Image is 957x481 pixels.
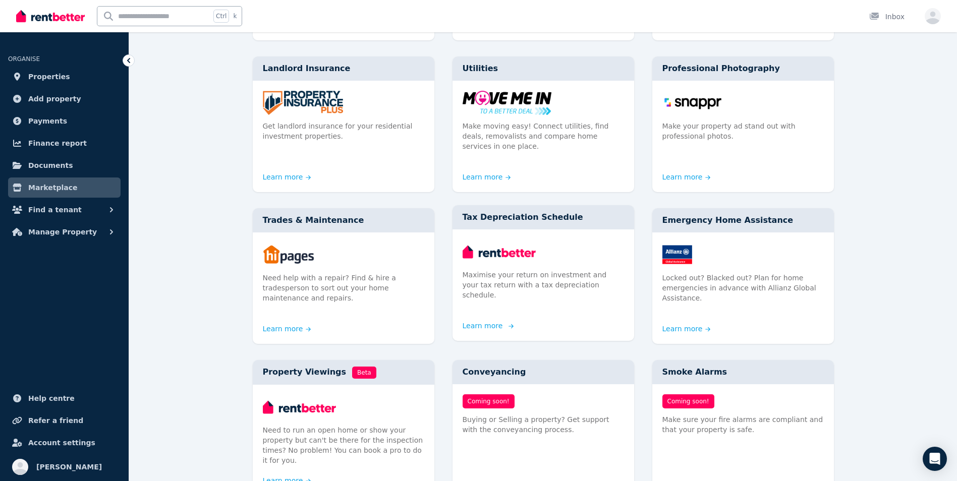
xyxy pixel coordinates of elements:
[36,461,102,473] span: [PERSON_NAME]
[662,273,824,303] p: Locked out? Blacked out? Plan for home emergencies in advance with Allianz Global Assistance.
[453,56,634,81] div: Utilities
[8,155,121,175] a: Documents
[662,91,824,115] img: Professional Photography
[652,56,834,81] div: Professional Photography
[352,367,376,379] span: Beta
[662,394,714,408] span: Coming soon!
[8,177,121,198] a: Marketplace
[263,243,424,267] img: Trades & Maintenance
[8,133,121,153] a: Finance report
[8,67,121,87] a: Properties
[463,172,511,182] a: Learn more
[662,243,824,267] img: Emergency Home Assistance
[263,121,424,141] p: Get landlord insurance for your residential investment properties.
[28,115,67,127] span: Payments
[253,208,434,232] div: Trades & Maintenance
[8,111,121,131] a: Payments
[28,226,97,238] span: Manage Property
[28,137,87,149] span: Finance report
[453,360,634,384] div: Conveyancing
[233,12,237,20] span: k
[263,172,311,182] a: Learn more
[28,159,73,171] span: Documents
[463,121,624,151] p: Make moving easy! Connect utilities, find deals, removalists and compare home services in one place.
[253,360,434,385] div: Property Viewings
[16,9,85,24] img: RentBetter
[8,388,121,408] a: Help centre
[263,395,424,419] img: Property Viewings
[28,414,83,427] span: Refer a friend
[8,200,121,220] button: Find a tenant
[28,93,81,105] span: Add property
[28,204,82,216] span: Find a tenant
[263,425,424,465] p: Need to run an open home or show your property but can't be there for the inspection times? No pr...
[8,410,121,431] a: Refer a friend
[662,172,711,182] a: Learn more
[662,324,711,334] a: Learn more
[8,222,121,242] button: Manage Property
[28,182,77,194] span: Marketplace
[662,121,824,141] p: Make your property ad stand out with professional photos.
[263,273,424,303] p: Need help with a repair? Find & hire a tradesperson to sort out your home maintenance and repairs.
[253,56,434,81] div: Landlord Insurance
[463,414,624,435] p: Buying or Selling a property? Get support with the conveyancing process.
[463,321,511,331] a: Learn more
[8,55,40,63] span: ORGANISE
[463,394,515,408] span: Coming soon!
[463,239,624,264] img: Tax Depreciation Schedule
[28,437,95,449] span: Account settings
[463,91,624,115] img: Utilities
[923,447,947,471] div: Open Intercom Messenger
[869,12,905,22] div: Inbox
[28,392,75,404] span: Help centre
[213,10,229,23] span: Ctrl
[8,433,121,453] a: Account settings
[652,360,834,384] div: Smoke Alarms
[463,270,624,300] p: Maximise your return on investment and your tax return with a tax depreciation schedule.
[8,89,121,109] a: Add property
[263,324,311,334] a: Learn more
[652,208,834,232] div: Emergency Home Assistance
[453,205,634,229] div: Tax Depreciation Schedule
[28,71,70,83] span: Properties
[662,414,824,435] p: Make sure your fire alarms are compliant and that your property is safe.
[263,91,424,115] img: Landlord Insurance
